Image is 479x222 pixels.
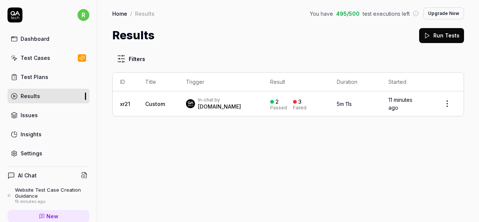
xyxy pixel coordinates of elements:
div: 2 [275,98,279,105]
h4: AI Chat [18,171,37,179]
span: r [77,9,89,21]
div: Issues [21,111,38,119]
th: Started [381,73,431,91]
div: Passed [270,106,287,110]
th: Trigger [179,73,263,91]
time: 11 minutes ago [388,97,412,111]
a: Home [112,10,127,17]
div: / [130,10,132,17]
th: Duration [329,73,381,91]
div: Website Test Case Creation Guidance [15,187,89,199]
a: Test Cases [7,51,89,65]
button: Run Tests [419,28,464,43]
a: Settings [7,146,89,161]
span: 495 / 500 [336,10,360,18]
a: Results [7,89,89,103]
th: Result [263,73,329,91]
div: Test Cases [21,54,50,62]
div: Test Plans [21,73,48,81]
time: 5m 11s [337,101,352,107]
a: Insights [7,127,89,142]
a: Dashboard [7,31,89,46]
div: Settings [21,149,42,157]
button: r [77,7,89,22]
span: You have [310,10,333,18]
a: Website Test Case Creation Guidance15 minutes ago [7,187,89,204]
div: [DOMAIN_NAME] [198,103,241,110]
span: New [46,212,58,220]
div: In-chat by [198,97,241,103]
div: Dashboard [21,35,49,43]
th: ID [113,73,138,91]
div: Results [21,92,40,100]
th: Title [138,73,179,91]
div: Insights [21,130,42,138]
a: Issues [7,108,89,122]
div: 3 [298,98,302,105]
span: Custom [145,101,165,107]
h1: Results [112,27,155,44]
a: xr21 [120,101,130,107]
button: Upgrade Now [423,7,464,19]
button: Filters [112,51,150,66]
div: Failed [293,106,306,110]
img: 7ccf6c19-61ad-4a6c-8811-018b02a1b829.jpg [186,99,195,108]
a: Test Plans [7,70,89,84]
span: test executions left [363,10,410,18]
div: Results [135,10,155,17]
div: 15 minutes ago [15,199,89,204]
